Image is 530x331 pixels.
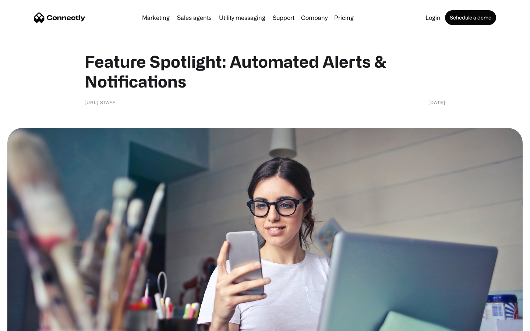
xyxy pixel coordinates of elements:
div: [URL] staff [85,99,115,106]
div: [DATE] [428,99,445,106]
a: Support [270,15,297,21]
aside: Language selected: English [7,318,44,328]
a: Utility messaging [216,15,268,21]
a: Marketing [139,15,173,21]
a: Pricing [331,15,357,21]
a: Schedule a demo [445,10,496,25]
div: Company [301,13,328,23]
h1: Feature Spotlight: Automated Alerts & Notifications [85,51,445,91]
a: Sales agents [174,15,215,21]
ul: Language list [15,318,44,328]
a: Login [423,15,444,21]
